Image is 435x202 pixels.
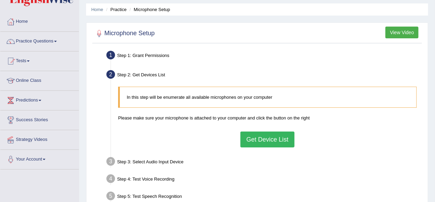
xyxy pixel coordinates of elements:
div: Step 1: Grant Permissions [103,49,425,64]
a: Home [0,12,79,29]
a: Strategy Videos [0,130,79,147]
a: Predictions [0,91,79,108]
a: Success Stories [0,110,79,128]
a: Online Class [0,71,79,88]
a: Practice Questions [0,32,79,49]
a: Tests [0,51,79,69]
div: Step 3: Select Audio Input Device [103,155,425,170]
div: Step 4: Test Voice Recording [103,172,425,187]
li: Practice [104,6,126,13]
blockquote: In this step will be enumerate all available microphones on your computer [118,87,417,108]
div: Step 2: Get Devices List [103,68,425,83]
button: Get Device List [240,132,294,147]
li: Microphone Setup [128,6,170,13]
button: View Video [385,27,418,38]
p: Please make sure your microphone is attached to your computer and click the button on the right [118,115,417,121]
h2: Microphone Setup [94,28,155,39]
a: Home [91,7,103,12]
a: Your Account [0,150,79,167]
